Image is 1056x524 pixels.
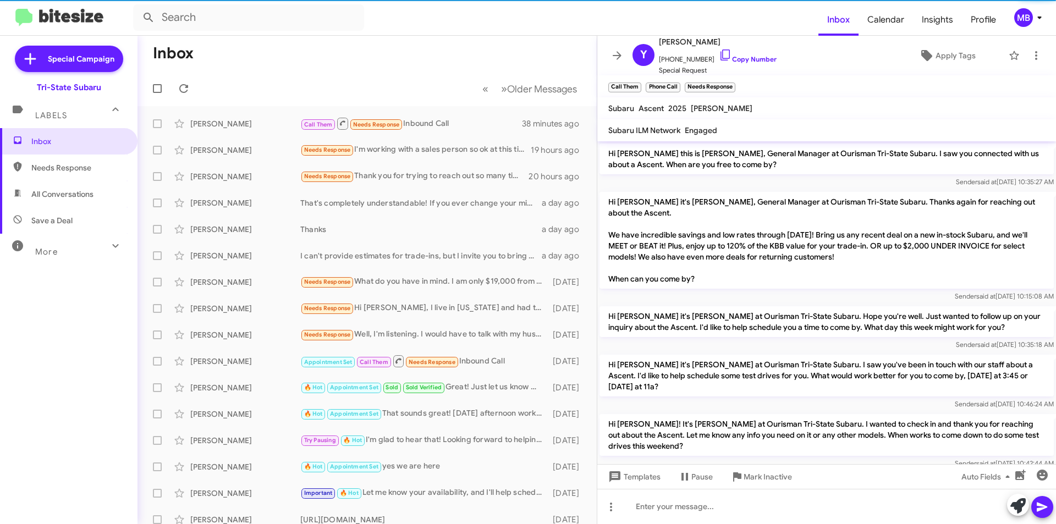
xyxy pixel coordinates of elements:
[300,197,542,208] div: That's completely understandable! If you ever change your mind or have questions about your vehic...
[531,145,588,156] div: 19 hours ago
[190,435,300,446] div: [PERSON_NAME]
[300,302,547,315] div: Hi [PERSON_NAME], I live in [US_STATE] and had the car delivered here, so can't really come in 🙂.
[977,178,997,186] span: said at
[190,409,300,420] div: [PERSON_NAME]
[35,111,67,120] span: Labels
[300,407,547,420] div: That sounds great! [DATE] afternoon works well. Would you like to schedule a specific time to visit?
[547,382,588,393] div: [DATE]
[409,358,455,366] span: Needs Response
[153,45,194,62] h1: Inbox
[190,145,300,156] div: [PERSON_NAME]
[300,460,547,473] div: yes we are here
[668,103,686,113] span: 2025
[547,461,588,472] div: [DATE]
[340,489,359,497] span: 🔥 Hot
[859,4,913,36] a: Calendar
[476,78,495,100] button: Previous
[190,382,300,393] div: [PERSON_NAME]
[547,329,588,340] div: [DATE]
[691,467,713,487] span: Pause
[547,488,588,499] div: [DATE]
[744,467,792,487] span: Mark Inactive
[31,215,73,226] span: Save a Deal
[685,125,717,135] span: Engaged
[304,146,351,153] span: Needs Response
[190,250,300,261] div: [PERSON_NAME]
[890,46,1003,65] button: Apply Tags
[300,117,522,130] div: Inbound Call
[406,384,442,391] span: Sold Verified
[608,125,680,135] span: Subaru ILM Network
[961,467,1014,487] span: Auto Fields
[599,144,1054,174] p: Hi [PERSON_NAME] this is [PERSON_NAME], General Manager at Ourisman Tri-State Subaru. I saw you c...
[300,381,547,394] div: Great! Just let us know when she's ready to visit. We’re excited to assist her with the Solterra.
[190,171,300,182] div: [PERSON_NAME]
[1014,8,1033,27] div: MB
[640,46,647,64] span: Y
[542,197,588,208] div: a day ago
[547,435,588,446] div: [DATE]
[976,292,996,300] span: said at
[190,329,300,340] div: [PERSON_NAME]
[330,384,378,391] span: Appointment Set
[360,358,388,366] span: Call Them
[35,247,58,257] span: More
[304,305,351,312] span: Needs Response
[936,46,976,65] span: Apply Tags
[31,162,125,173] span: Needs Response
[353,121,400,128] span: Needs Response
[304,437,336,444] span: Try Pausing
[343,437,362,444] span: 🔥 Hot
[300,354,547,368] div: Inbound Call
[955,459,1054,467] span: Sender [DATE] 10:42:44 AM
[962,4,1005,36] a: Profile
[300,328,547,341] div: Well, I'm listening. I would have to talk with my husband about this.
[956,178,1054,186] span: Sender [DATE] 10:35:27 AM
[608,82,641,92] small: Call Them
[599,306,1054,337] p: Hi [PERSON_NAME] it's [PERSON_NAME] at Ourisman Tri-State Subaru. Hope you're well. Just wanted t...
[190,461,300,472] div: [PERSON_NAME]
[501,82,507,96] span: »
[547,277,588,288] div: [DATE]
[547,303,588,314] div: [DATE]
[304,121,333,128] span: Call Them
[190,303,300,314] div: [PERSON_NAME]
[976,459,996,467] span: said at
[955,400,1054,408] span: Sender [DATE] 10:46:24 AM
[955,292,1054,300] span: Sender [DATE] 10:15:08 AM
[685,82,735,92] small: Needs Response
[300,275,547,288] div: What do you have in mind. I am only $19,000 from not having a car note. What is in it for me?
[818,4,859,36] span: Inbox
[15,46,123,72] a: Special Campaign
[304,173,351,180] span: Needs Response
[606,467,661,487] span: Templates
[300,434,547,446] div: I'm glad to hear that! Looking forward to helping you with your Subaru. Let's make sure everythin...
[304,489,333,497] span: Important
[597,467,669,487] button: Templates
[304,410,323,417] span: 🔥 Hot
[190,488,300,499] div: [PERSON_NAME]
[48,53,114,64] span: Special Campaign
[482,82,488,96] span: «
[37,82,101,93] div: Tri-State Subaru
[304,384,323,391] span: 🔥 Hot
[476,78,584,100] nav: Page navigation example
[646,82,680,92] small: Phone Call
[300,144,531,156] div: I'm working with a sales person so ok at this time.
[639,103,664,113] span: Ascent
[599,414,1054,456] p: Hi [PERSON_NAME]! It's [PERSON_NAME] at Ourisman Tri-State Subaru. I wanted to check in and thank...
[190,277,300,288] div: [PERSON_NAME]
[599,192,1054,289] p: Hi [PERSON_NAME] it's [PERSON_NAME], General Manager at Ourisman Tri-State Subaru. Thanks again f...
[304,278,351,285] span: Needs Response
[599,355,1054,396] p: Hi [PERSON_NAME] it's [PERSON_NAME] at Ourisman Tri-State Subaru. I saw you've been in touch with...
[494,78,584,100] button: Next
[133,4,364,31] input: Search
[190,197,300,208] div: [PERSON_NAME]
[300,170,529,183] div: Thank you for trying to reach out so many times. At the moment, we have put a deposit down on a v...
[190,118,300,129] div: [PERSON_NAME]
[542,224,588,235] div: a day ago
[300,487,547,499] div: Let me know your availability, and I'll help schedule an appointment for you to come in!
[659,35,777,48] span: [PERSON_NAME]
